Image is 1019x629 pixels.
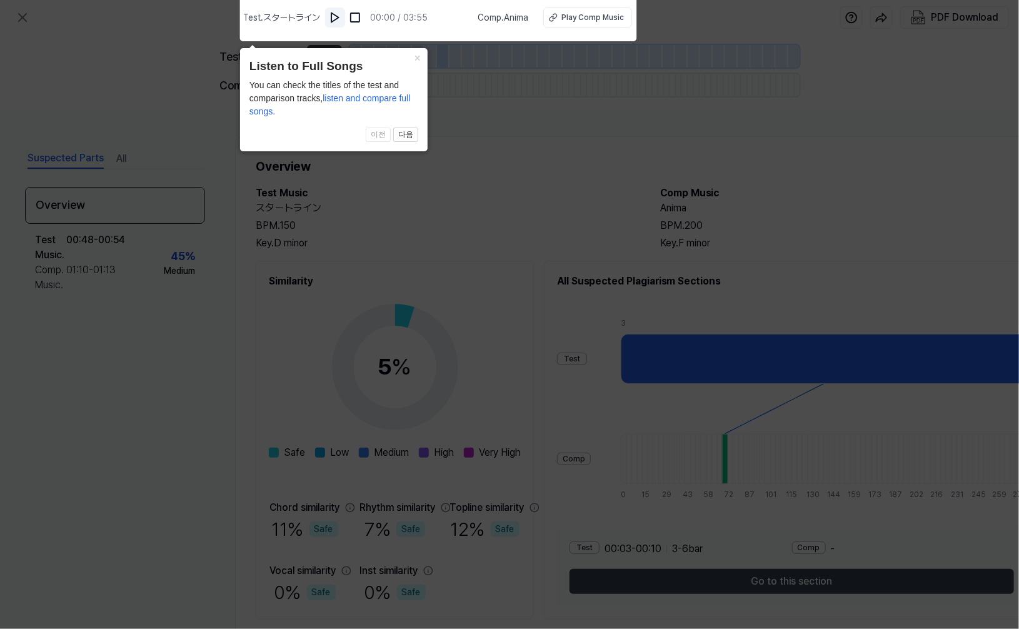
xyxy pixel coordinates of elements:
button: Close [408,48,428,66]
div: 00:00 / 03:55 [370,11,428,24]
div: You can check the titles of the test and comparison tracks, [249,79,418,118]
img: play [329,11,341,24]
img: stop [349,11,361,24]
header: Listen to Full Songs [249,58,418,76]
span: Comp . Anima [478,11,528,24]
div: Play Comp Music [561,12,624,23]
span: Test . スタートライン [243,11,320,24]
button: Play Comp Music [543,8,632,28]
span: listen and compare full songs. [249,93,411,116]
button: 다음 [393,128,418,143]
